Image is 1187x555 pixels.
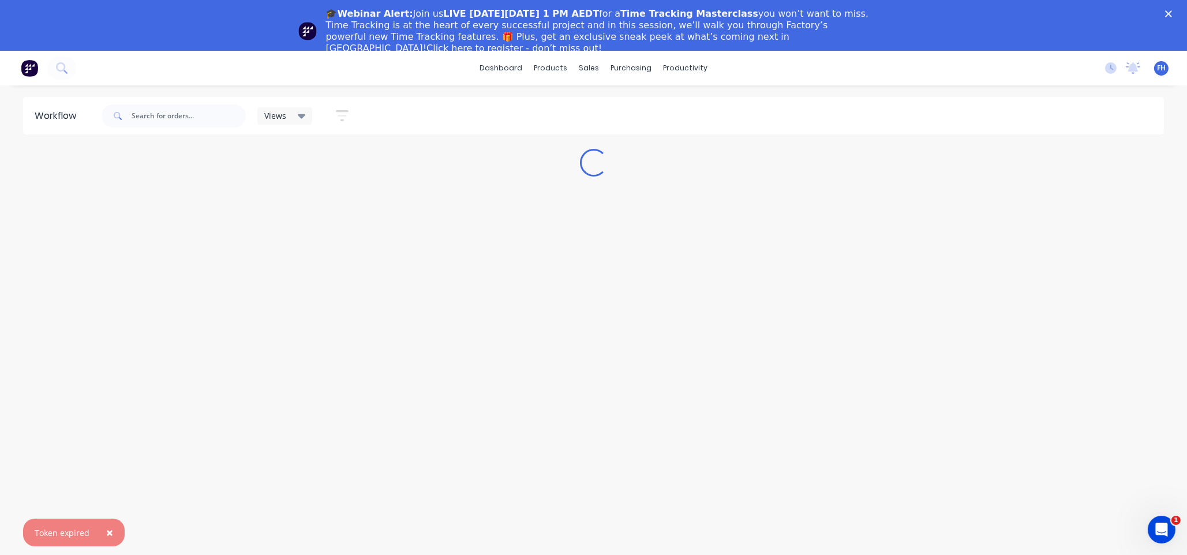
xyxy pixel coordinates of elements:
[298,22,317,40] img: Profile image for Team
[443,8,599,19] b: LIVE [DATE][DATE] 1 PM AEDT
[657,59,713,77] div: productivity
[326,8,871,54] div: Join us for a you won’t want to miss. Time Tracking is at the heart of every successful project a...
[1148,516,1175,543] iframe: Intercom live chat
[1165,10,1177,17] div: Close
[426,43,602,54] a: Click here to register - don’t miss out!
[620,8,758,19] b: Time Tracking Masterclass
[1157,63,1166,73] span: FH
[528,59,573,77] div: products
[1171,516,1181,525] span: 1
[35,109,82,123] div: Workflow
[264,110,286,122] span: Views
[474,59,528,77] a: dashboard
[106,524,113,541] span: ×
[21,59,38,77] img: Factory
[605,59,657,77] div: purchasing
[35,527,89,539] div: Token expired
[132,104,246,127] input: Search for orders...
[573,59,605,77] div: sales
[326,8,413,19] b: 🎓Webinar Alert:
[95,519,125,546] button: Close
